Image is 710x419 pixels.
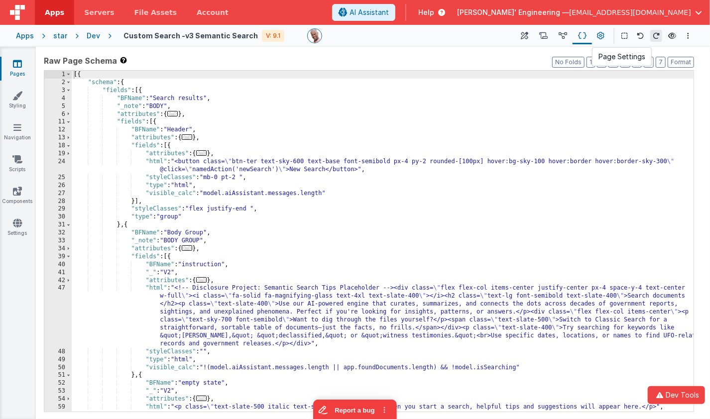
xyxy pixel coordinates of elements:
div: 30 [44,213,72,221]
div: 47 [44,284,72,347]
span: AI Assistant [350,7,389,17]
div: 51 [44,371,72,379]
div: 11 [44,118,72,126]
div: Dev [87,31,100,41]
button: [PERSON_NAME]' Engineering — [EMAIL_ADDRESS][DOMAIN_NAME] [457,7,702,17]
span: Help [418,7,434,17]
div: 33 [44,237,72,245]
div: 32 [44,229,72,237]
span: ... [196,396,207,401]
button: No Folds [552,57,585,68]
div: 48 [44,348,72,356]
button: AI Assistant [332,4,395,21]
div: 60 [44,411,72,419]
div: 1 [44,71,72,79]
span: ... [167,111,178,116]
button: Options [682,30,694,42]
button: 2 [597,57,606,68]
span: ... [196,150,207,156]
span: Servers [84,7,114,17]
div: 29 [44,205,72,213]
div: 34 [44,245,72,253]
div: 49 [44,356,72,364]
div: 52 [44,379,72,387]
div: 53 [44,387,72,395]
div: 13 [44,134,72,142]
button: 6 [644,57,654,68]
h4: Custom Search -v3 Semantic Search [123,32,258,39]
button: 1 [587,57,595,68]
div: Apps [16,31,34,41]
div: 2 [44,79,72,87]
div: 31 [44,221,72,229]
div: 54 [44,395,72,403]
div: 6 [44,110,72,118]
button: 4 [620,57,630,68]
div: 25 [44,174,72,182]
div: 42 [44,277,72,285]
div: 40 [44,261,72,269]
span: ... [182,134,193,140]
div: 50 [44,364,72,372]
span: Apps [45,7,64,17]
span: File Assets [134,7,177,17]
div: 18 [44,142,72,150]
button: Format [668,57,694,68]
div: 4 [44,95,72,103]
div: 24 [44,158,72,174]
div: star [53,31,67,41]
div: 39 [44,253,72,261]
button: 7 [656,57,666,68]
span: Raw Page Schema [44,55,117,67]
div: 3 [44,87,72,95]
div: 19 [44,150,72,158]
div: 59 [44,403,72,411]
div: V: 9.1 [262,30,284,42]
div: 5 [44,103,72,110]
img: 11ac31fe5dc3d0eff3fbbbf7b26fa6e1 [308,29,322,43]
div: 27 [44,190,72,198]
div: 41 [44,269,72,277]
span: ... [196,277,207,283]
button: 5 [632,57,642,68]
div: 28 [44,198,72,206]
button: 3 [608,57,618,68]
span: [EMAIL_ADDRESS][DOMAIN_NAME] [569,7,691,17]
span: ... [182,245,193,251]
div: 12 [44,126,72,134]
span: [PERSON_NAME]' Engineering — [457,7,569,17]
button: Dev Tools [648,386,705,404]
div: 26 [44,182,72,190]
